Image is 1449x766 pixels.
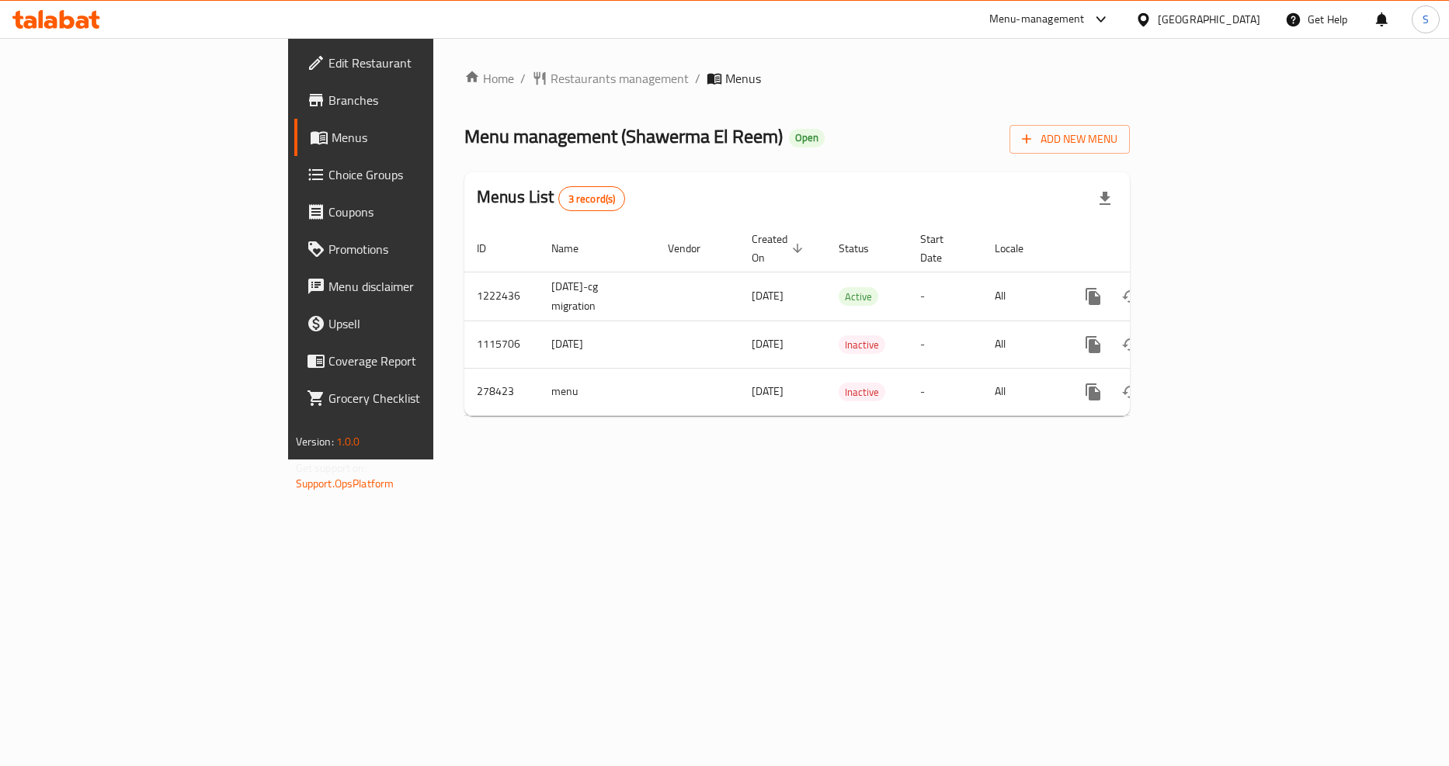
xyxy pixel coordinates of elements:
td: [DATE]-cg migration [539,272,655,321]
span: S [1423,11,1429,28]
span: Version: [296,432,334,452]
span: Get support on: [296,458,367,478]
div: Active [839,287,878,306]
td: - [908,321,982,368]
div: [GEOGRAPHIC_DATA] [1158,11,1260,28]
span: [DATE] [752,286,784,306]
a: Coupons [294,193,530,230]
a: Menu disclaimer [294,268,530,305]
span: [DATE] [752,334,784,354]
a: Support.OpsPlatform [296,473,394,494]
span: ID [477,239,506,258]
button: more [1075,373,1112,411]
div: Inactive [839,383,885,401]
span: [DATE] [752,381,784,401]
span: 3 record(s) [559,192,625,206]
span: 1.0.0 [336,432,360,452]
a: Coverage Report [294,342,530,380]
span: Locale [995,239,1044,258]
li: / [695,69,700,88]
span: Coverage Report [328,352,518,370]
td: - [908,368,982,415]
button: Change Status [1112,326,1149,363]
span: Menu disclaimer [328,277,518,296]
nav: breadcrumb [464,69,1130,88]
span: Edit Restaurant [328,54,518,72]
span: Start Date [920,230,964,267]
span: Open [789,131,825,144]
a: Promotions [294,230,530,268]
td: menu [539,368,655,415]
a: Branches [294,81,530,119]
a: Grocery Checklist [294,380,530,417]
button: more [1075,326,1112,363]
h2: Menus List [477,185,625,211]
button: Change Status [1112,278,1149,315]
span: Coupons [328,203,518,221]
span: Menus [332,128,518,147]
button: Change Status [1112,373,1149,411]
span: Upsell [328,314,518,333]
a: Upsell [294,305,530,342]
span: Menus [725,69,761,88]
div: Inactive [839,335,885,354]
span: Menu management ( Shawerma El Reem ) [464,119,783,154]
button: more [1075,278,1112,315]
a: Restaurants management [532,69,689,88]
span: Choice Groups [328,165,518,184]
button: Add New Menu [1009,125,1130,154]
td: - [908,272,982,321]
span: Inactive [839,336,885,354]
span: Add New Menu [1022,130,1117,149]
span: Name [551,239,599,258]
div: Total records count [558,186,626,211]
div: Menu-management [989,10,1085,29]
td: All [982,368,1062,415]
a: Edit Restaurant [294,44,530,81]
table: enhanced table [464,225,1236,416]
span: Promotions [328,240,518,258]
span: Grocery Checklist [328,389,518,407]
span: Restaurants management [551,69,689,88]
th: Actions [1062,225,1236,272]
span: Inactive [839,383,885,401]
span: Status [839,239,889,258]
a: Choice Groups [294,156,530,193]
span: Created On [752,230,808,267]
div: Export file [1086,180,1124,217]
td: All [982,321,1062,368]
td: [DATE] [539,321,655,368]
span: Vendor [668,239,721,258]
div: Open [789,129,825,147]
a: Menus [294,119,530,156]
span: Branches [328,91,518,109]
td: All [982,272,1062,321]
span: Active [839,288,878,306]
